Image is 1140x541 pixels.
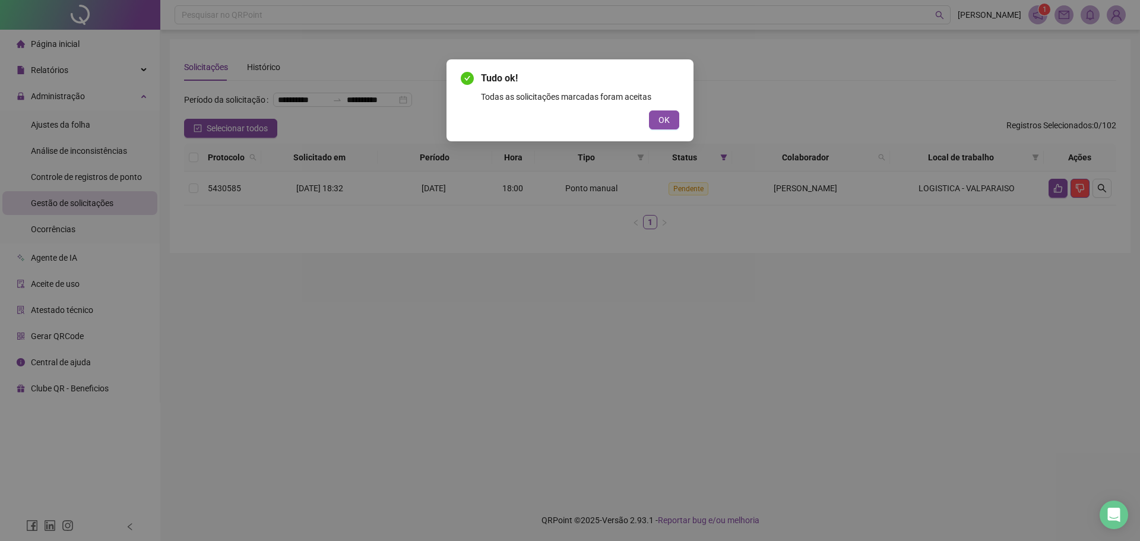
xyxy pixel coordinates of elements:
[481,71,679,86] span: Tudo ok!
[649,110,679,129] button: OK
[461,72,474,85] span: check-circle
[481,90,679,103] div: Todas as solicitações marcadas foram aceitas
[658,113,670,126] span: OK
[1100,501,1128,529] div: Open Intercom Messenger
